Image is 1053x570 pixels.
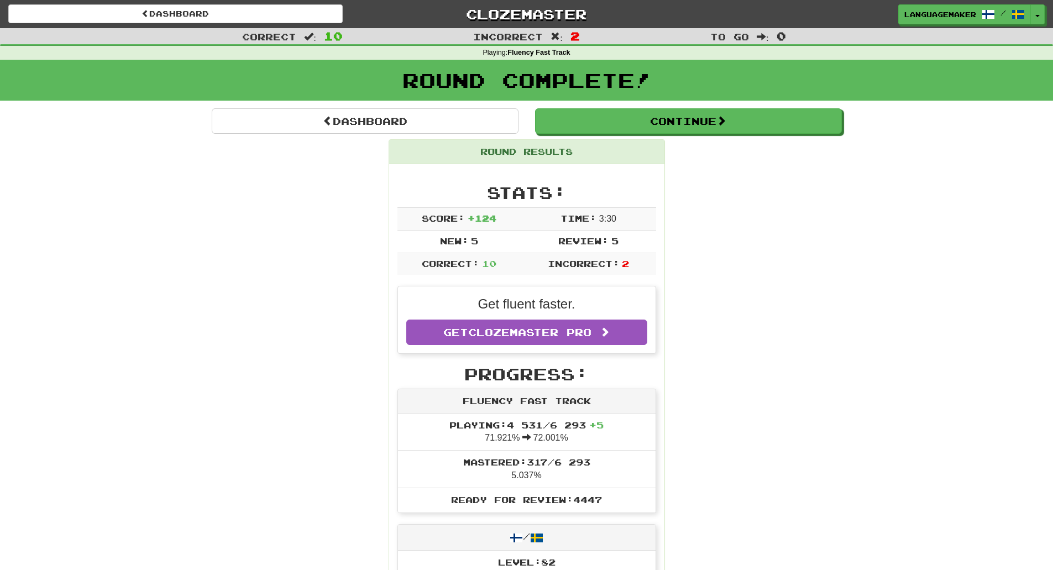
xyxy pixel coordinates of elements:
span: 2 [570,29,580,43]
span: : [551,32,563,41]
span: Correct [242,31,296,42]
span: Time: [560,213,596,223]
span: Incorrect [473,31,543,42]
span: 10 [482,258,496,269]
span: 10 [324,29,343,43]
span: : [757,32,769,41]
span: 3 : 30 [599,214,616,223]
span: LanguageMaker [904,9,976,19]
p: Get fluent faster. [406,295,647,313]
span: + 124 [468,213,496,223]
span: Mastered: 317 / 6 293 [463,457,590,467]
strong: Fluency Fast Track [507,49,570,56]
a: Clozemaster [359,4,694,24]
span: / [1000,9,1006,17]
span: Level: 82 [498,557,556,567]
span: 2 [622,258,629,269]
li: 71.921% 72.001% [398,414,656,451]
h2: Stats: [397,184,656,202]
span: Playing: 4 531 / 6 293 [449,420,604,430]
span: Incorrect: [548,258,620,269]
span: Clozemaster Pro [468,326,591,338]
span: 5 [471,236,478,246]
span: Review: [558,236,609,246]
span: + 5 [589,420,604,430]
span: 0 [777,29,786,43]
button: Continue [535,108,842,134]
div: Fluency Fast Track [398,389,656,414]
a: GetClozemaster Pro [406,320,647,345]
a: Dashboard [8,4,343,23]
span: Correct: [422,258,479,269]
span: Ready for Review: 4447 [451,494,602,505]
a: Dashboard [212,108,518,134]
span: New: [440,236,469,246]
h1: Round Complete! [4,69,1049,91]
span: : [304,32,316,41]
a: LanguageMaker / [898,4,1031,24]
li: 5.037% [398,450,656,488]
div: / [398,525,656,551]
span: To go [710,31,749,42]
div: Round Results [389,140,664,164]
span: Score: [422,213,465,223]
span: 5 [611,236,619,246]
h2: Progress: [397,365,656,383]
